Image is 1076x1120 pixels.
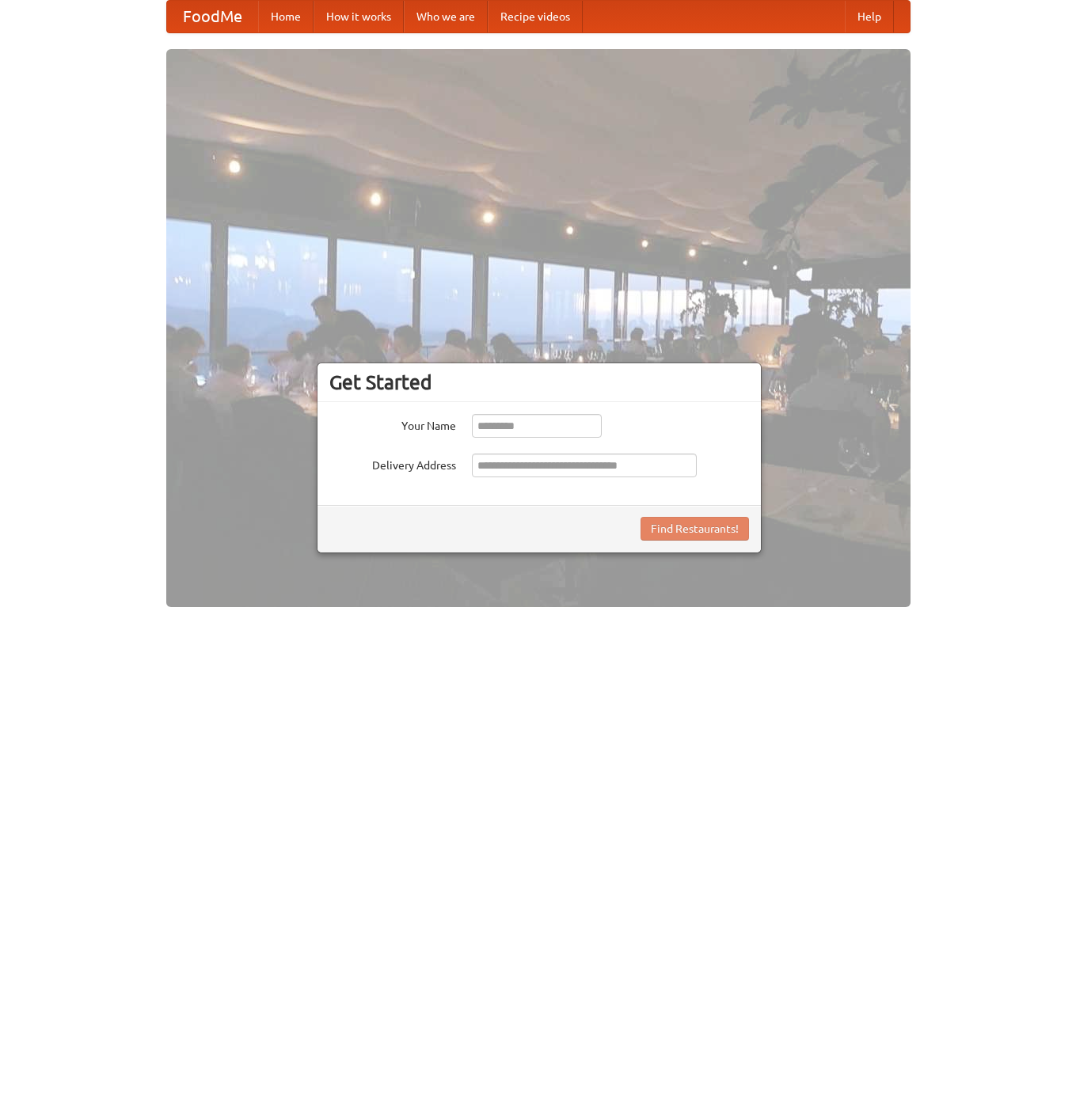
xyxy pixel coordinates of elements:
[329,370,749,394] h3: Get Started
[314,1,404,32] a: How it works
[167,1,258,32] a: FoodMe
[258,1,314,32] a: Home
[641,517,749,541] button: Find Restaurants!
[404,1,488,32] a: Who we are
[329,414,456,434] label: Your Name
[329,454,456,473] label: Delivery Address
[845,1,894,32] a: Help
[488,1,583,32] a: Recipe videos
